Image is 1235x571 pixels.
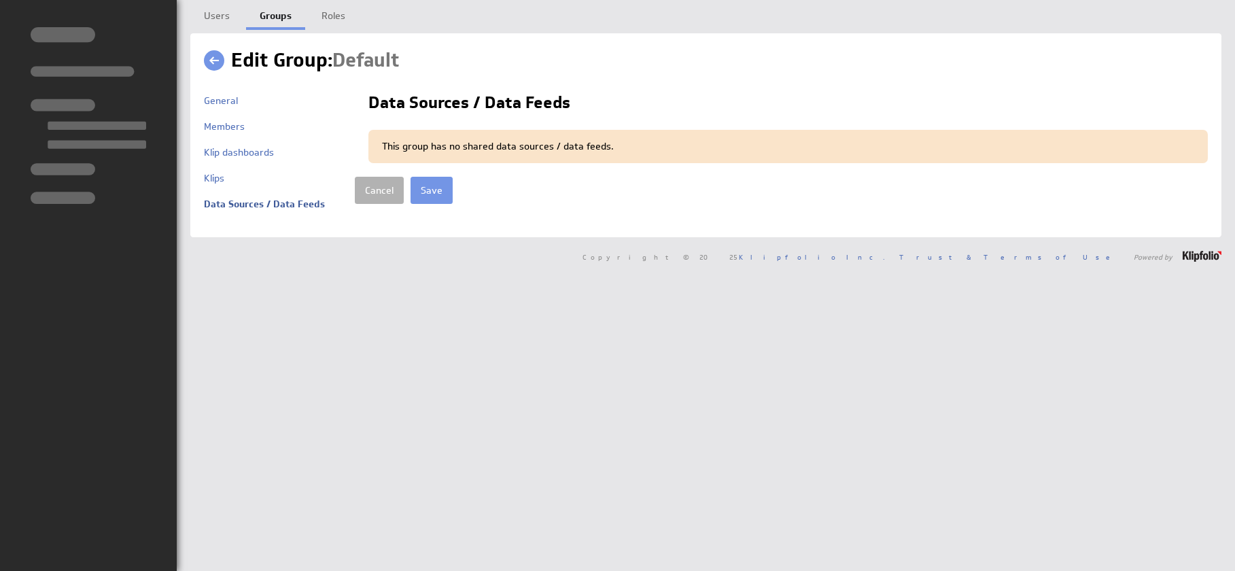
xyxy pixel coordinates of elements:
[31,27,146,204] img: skeleton-sidenav.svg
[204,172,224,184] a: Klips
[204,146,274,158] a: Klip dashboards
[899,252,1119,262] a: Trust & Terms of Use
[582,254,885,260] span: Copyright © 2025
[231,47,400,74] h1: Edit Group:
[204,94,238,107] a: General
[368,130,1208,164] div: This group has no shared data sources / data feeds.
[368,94,570,116] h2: Data Sources / Data Feeds
[355,177,404,204] a: Cancel
[332,48,400,73] span: Default
[411,177,453,204] input: Save
[204,120,245,133] a: Members
[1134,254,1172,260] span: Powered by
[739,252,885,262] a: Klipfolio Inc.
[204,198,325,210] a: Data Sources / Data Feeds
[1183,251,1221,262] img: logo-footer.png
